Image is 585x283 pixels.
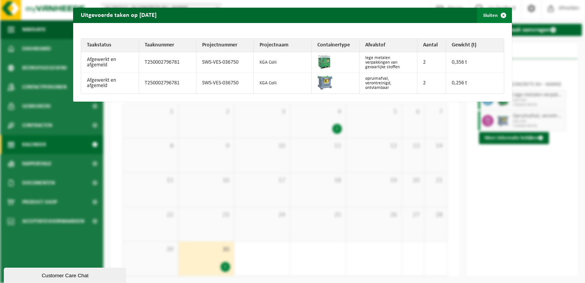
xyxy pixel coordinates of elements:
[139,52,196,73] td: T250002796781
[359,39,417,52] th: Afvalstof
[196,73,254,94] td: SWS-VES-036750
[139,73,196,94] td: T250002796781
[317,75,333,90] img: PB-AP-0800-MET-02-01
[196,52,254,73] td: SWS-VES-036750
[446,39,504,52] th: Gewicht (t)
[359,73,417,94] td: opruimafval, verontreinigd, ontvlambaar
[417,73,446,94] td: 2
[359,52,417,73] td: lege metalen verpakkingen van gevaarlijke stoffen
[81,39,139,52] th: Taakstatus
[196,39,254,52] th: Projectnummer
[446,73,504,94] td: 0,256 t
[81,52,139,73] td: Afgewerkt en afgemeld
[417,39,446,52] th: Aantal
[81,73,139,94] td: Afgewerkt en afgemeld
[254,73,312,94] td: KGA Colli
[73,8,164,22] h2: Uitgevoerde taken op [DATE]
[312,39,359,52] th: Containertype
[4,266,128,283] iframe: chat widget
[254,52,312,73] td: KGA Colli
[317,54,331,69] img: PB-HB-1400-HPE-GN-11
[417,52,446,73] td: 2
[254,39,312,52] th: Projectnaam
[446,52,504,73] td: 0,356 t
[477,8,511,23] button: Sluiten
[139,39,196,52] th: Taaknummer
